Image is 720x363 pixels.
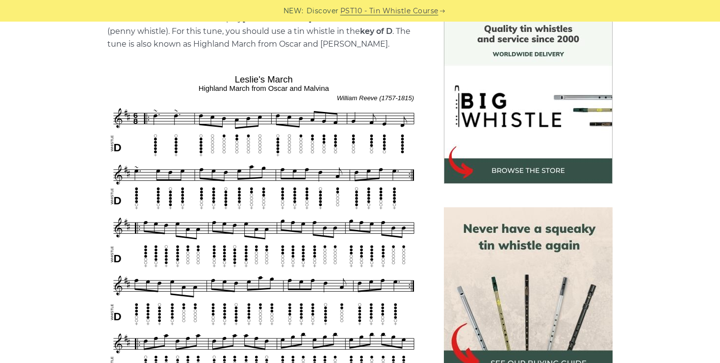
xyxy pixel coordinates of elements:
p: Sheet music notes and tab to play on a tin whistle (penny whistle). For this tune, you should use... [107,12,420,51]
span: NEW: [283,5,304,17]
span: Discover [307,5,339,17]
a: PST10 - Tin Whistle Course [340,5,438,17]
strong: key of D [360,27,392,36]
img: BigWhistle Tin Whistle Store [444,15,613,184]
